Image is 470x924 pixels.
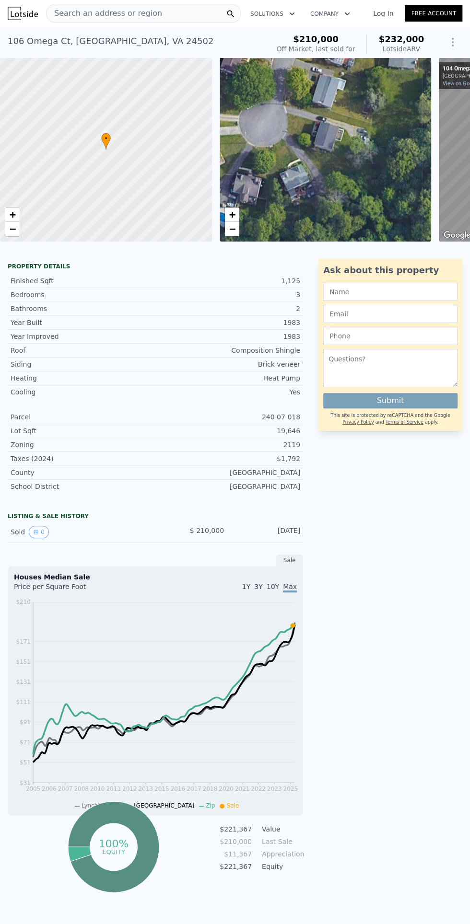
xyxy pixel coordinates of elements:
td: $221,367 [219,824,252,834]
div: 1983 [155,318,300,327]
tspan: $111 [16,699,31,705]
tspan: 2025 [283,785,298,792]
span: $232,000 [378,34,424,44]
a: Zoom out [5,222,20,236]
tspan: 2017 [187,785,201,792]
div: 3 [155,290,300,300]
input: Name [323,283,458,301]
div: 1983 [155,332,300,341]
div: Zoning [11,440,155,450]
tspan: 2018 [203,785,218,792]
img: Lotside [8,7,38,20]
div: Lotside ARV [378,44,424,54]
tspan: 2022 [251,785,266,792]
span: + [10,208,16,220]
td: Equity [260,861,303,872]
a: Log In [362,9,405,18]
input: Email [323,305,458,323]
div: Year Built [11,318,155,327]
tspan: $91 [20,719,31,726]
tspan: 2010 [90,785,105,792]
div: 1,125 [155,276,300,286]
button: View historical data [29,526,49,538]
div: 240 07 018 [155,412,300,422]
a: Free Account [405,5,462,22]
tspan: $31 [20,780,31,786]
div: 2119 [155,440,300,450]
a: Privacy Policy [342,419,374,425]
div: County [11,468,155,477]
div: Year Improved [11,332,155,341]
a: Zoom in [5,208,20,222]
div: Roof [11,346,155,355]
a: Terms of Service [386,419,423,425]
tspan: 2012 [122,785,137,792]
div: Taxes (2024) [11,454,155,463]
button: Solutions [243,5,303,23]
div: Sold [11,526,148,538]
div: 2 [155,304,300,313]
td: $11,367 [219,849,252,859]
tspan: 2020 [219,785,234,792]
div: Ask about this property [323,264,458,277]
div: Sale [276,554,303,566]
div: Property details [8,263,303,270]
tspan: 2015 [154,785,169,792]
span: + [229,208,235,220]
div: Off Market, last sold for [276,44,355,54]
div: 19,646 [155,426,300,436]
button: Company [303,5,358,23]
div: $1,792 [155,454,300,463]
tspan: 2016 [171,785,186,792]
div: Cooling [11,387,155,397]
div: Finished Sqft [11,276,155,286]
div: Price per Square Foot [14,582,155,597]
span: − [10,223,16,235]
tspan: 2007 [58,785,73,792]
tspan: $131 [16,679,31,685]
tspan: 2023 [267,785,282,792]
div: [GEOGRAPHIC_DATA] [155,468,300,477]
a: Zoom in [225,208,239,222]
span: 10Y [267,583,279,590]
div: Bathrooms [11,304,155,313]
tspan: 2011 [106,785,121,792]
div: Heating [11,373,155,383]
div: LISTING & SALE HISTORY [8,512,303,522]
button: Submit [323,393,458,408]
button: Show Options [443,33,462,52]
span: $210,000 [293,34,339,44]
td: $221,367 [219,861,252,872]
tspan: 2006 [42,785,57,792]
tspan: $210 [16,599,31,605]
tspan: $151 [16,658,31,665]
td: $210,000 [219,836,252,847]
tspan: 2008 [74,785,89,792]
tspan: equity [102,848,125,855]
div: [DATE] [232,526,300,538]
tspan: $51 [20,759,31,766]
span: Sale [226,802,239,809]
span: − [229,223,235,235]
span: $ 210,000 [190,527,224,534]
div: 106 Omega Ct , [GEOGRAPHIC_DATA] , VA 24502 [8,35,213,48]
td: Value [260,824,303,834]
span: • [101,134,111,143]
tspan: $71 [20,739,31,746]
div: Yes [155,387,300,397]
td: Last Sale [260,836,303,847]
a: Zoom out [225,222,239,236]
tspan: 2013 [139,785,153,792]
div: Bedrooms [11,290,155,300]
tspan: 100% [98,838,129,850]
td: Appreciation [260,849,303,859]
div: Siding [11,359,155,369]
div: Lot Sqft [11,426,155,436]
span: Max [283,583,297,592]
div: School District [11,482,155,491]
div: Parcel [11,412,155,422]
input: Phone [323,327,458,345]
tspan: 2005 [26,785,41,792]
div: Heat Pump [155,373,300,383]
tspan: 2021 [235,785,250,792]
